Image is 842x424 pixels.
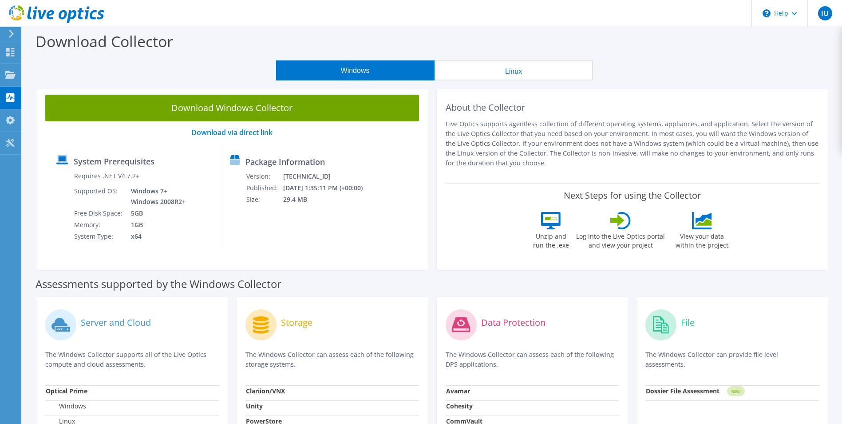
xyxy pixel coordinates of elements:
[74,208,124,219] td: Free Disk Space:
[246,171,283,182] td: Version:
[245,157,325,166] label: Package Information
[74,219,124,231] td: Memory:
[564,190,701,201] label: Next Steps for using the Collector
[435,60,593,80] button: Linux
[281,318,312,327] label: Storage
[283,194,375,205] td: 29.4 MB
[45,350,219,369] p: The Windows Collector supports all of the Live Optics compute and cloud assessments.
[283,182,375,194] td: [DATE] 1:35:11 PM (+00:00)
[191,128,273,137] a: Download via direct link
[646,387,719,395] strong: Dossier File Assessment
[46,402,86,411] label: Windows
[246,194,283,205] td: Size:
[124,208,187,219] td: 5GB
[36,31,173,52] label: Download Collector
[670,229,734,250] label: View your data within the project
[763,9,771,17] svg: \n
[530,229,571,250] label: Unzip and run the .exe
[446,119,819,168] p: Live Optics supports agentless collection of different operating systems, appliances, and applica...
[124,185,187,208] td: Windows 7+ Windows 2008R2+
[36,280,281,288] label: Assessments supported by the Windows Collector
[283,171,375,182] td: [TECHNICAL_ID]
[124,231,187,242] td: x64
[45,95,419,121] a: Download Windows Collector
[246,387,285,395] strong: Clariion/VNX
[246,402,263,410] strong: Unity
[446,402,473,410] strong: Cohesity
[74,172,139,180] label: Requires .NET V4.7.2+
[446,350,619,369] p: The Windows Collector can assess each of the following DPS applications.
[645,350,819,369] p: The Windows Collector can provide file level assessments.
[74,185,124,208] td: Supported OS:
[276,60,435,80] button: Windows
[446,102,819,113] h2: About the Collector
[74,231,124,242] td: System Type:
[681,318,695,327] label: File
[124,219,187,231] td: 1GB
[481,318,546,327] label: Data Protection
[246,182,283,194] td: Published:
[576,229,665,250] label: Log into the Live Optics portal and view your project
[818,6,832,20] span: IU
[245,350,419,369] p: The Windows Collector can assess each of the following storage systems.
[446,387,470,395] strong: Avamar
[81,318,151,327] label: Server and Cloud
[46,387,87,395] strong: Optical Prime
[731,389,740,394] tspan: NEW!
[74,157,154,166] label: System Prerequisites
